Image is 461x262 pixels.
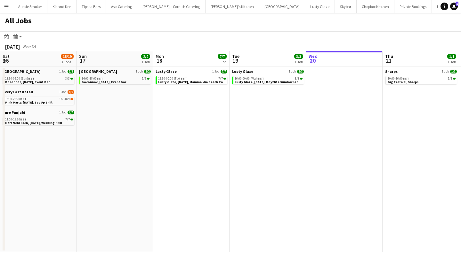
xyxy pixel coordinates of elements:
[309,53,318,59] span: Wed
[61,54,74,59] span: 18/19
[5,100,53,104] span: Pink Party, 16th August, Set Up Shift
[456,2,458,6] span: 1
[147,78,150,80] span: 2/2
[156,69,227,74] a: Lusty Glaze1 Job7/7
[232,69,304,86] div: Lusty Glaze1 Job3/316:00-00:00 (Wed)BST3/3Lusty Glaze, [DATE], Boyzlife Sundowner Gig
[223,78,226,80] span: 7/7
[65,97,70,101] span: 8/9
[448,59,456,64] div: 1 Job
[403,76,409,81] span: BST
[156,69,227,86] div: Lusty Glaze1 Job7/716:30-00:00 (Tue)BST7/7Lusty Glaze, [DATE], Mamma Mia Beach Party
[144,70,151,73] span: 2/2
[305,0,335,13] button: Lusty Glaze
[231,57,239,64] span: 19
[142,59,150,64] div: 1 Job
[5,76,73,84] a: 18:30-02:00 (Sun)BST3/3Boconnoc, [DATE], Event Bar
[308,57,318,64] span: 20
[218,59,226,64] div: 1 Job
[156,53,164,59] span: Mon
[2,57,10,64] span: 16
[3,89,33,94] span: Every Last Detail
[79,69,117,74] span: Boconnoc House
[385,69,457,74] a: Sharps1 Job1/1
[70,98,73,100] span: 8/9
[142,77,146,80] span: 2/2
[5,97,27,101] span: 14:30-23:00
[384,57,393,64] span: 21
[294,54,303,59] span: 3/3
[3,89,74,110] div: Every Last Detail1 Job8/914:30-23:00BST1A•8/9Pink Party, [DATE], Set Up Shift
[289,70,296,73] span: 1 Job
[3,53,10,59] span: Sat
[82,77,103,80] span: 14:00-18:00
[232,69,304,74] a: Lusty Glaze1 Job3/3
[5,97,73,104] a: 14:30-23:00BST1A•8/9Pink Party, [DATE], Set Up Shift
[59,90,66,94] span: 1 Job
[448,77,452,80] span: 1/1
[394,0,432,13] button: Private Bookings
[300,78,303,80] span: 3/3
[232,53,239,59] span: Tue
[77,0,106,13] button: Tipsea Bars
[5,77,35,80] span: 18:30-02:00 (Sun)
[5,117,73,125] a: 11:00-17:30BST7/7Harefield Barn, [DATE], Wedding FOH
[68,70,74,73] span: 3/3
[65,77,70,80] span: 3/3
[297,70,304,73] span: 3/3
[59,97,63,101] span: 1A
[385,69,398,74] span: Sharps
[258,76,264,81] span: BST
[65,118,70,121] span: 7/7
[141,54,150,59] span: 2/2
[21,44,37,49] span: Week 34
[385,53,393,59] span: Thu
[259,0,305,13] button: [GEOGRAPHIC_DATA]
[97,76,103,81] span: BST
[82,76,150,84] a: 14:00-18:00BST2/2Boconnoc, [DATE], Event Bar
[136,70,143,73] span: 1 Job
[206,0,259,13] button: [PERSON_NAME]'s Kitchen
[28,76,35,81] span: BST
[59,111,66,114] span: 1 Job
[218,77,223,80] span: 7/7
[155,57,164,64] span: 18
[61,59,73,64] div: 3 Jobs
[232,69,253,74] span: Lusty Glaze
[5,97,73,101] div: •
[5,118,27,121] span: 11:00-17:30
[3,69,74,89] div: [GEOGRAPHIC_DATA]1 Job3/318:30-02:00 (Sun)BST3/3Boconnoc, [DATE], Event Bar
[218,54,227,59] span: 7/7
[212,70,219,73] span: 1 Job
[5,80,50,84] span: Boconnoc, 16th August, Event Bar
[221,70,227,73] span: 7/7
[158,77,187,80] span: 16:30-00:00 (Tue)
[79,53,87,59] span: Sun
[3,110,74,127] div: Pure Punjabi1 Job7/711:00-17:30BST7/7Harefield Barn, [DATE], Wedding FOH
[156,69,177,74] span: Lusty Glaze
[158,76,226,84] a: 16:30-00:00 (Tue)BST7/7Lusty Glaze, [DATE], Mamma Mia Beach Party
[3,69,41,74] span: Boconnoc House
[385,69,457,86] div: Sharps1 Job1/110:00-16:00BST1/1Big Festival, Sharps
[5,43,20,50] div: [DATE]
[235,77,264,80] span: 16:00-00:00 (Wed)
[70,78,73,80] span: 3/3
[295,77,299,80] span: 3/3
[388,80,418,84] span: Big Festival, Sharps
[68,111,74,114] span: 7/7
[68,90,74,94] span: 8/9
[450,3,458,10] a: 1
[388,77,409,80] span: 10:00-16:00
[5,121,62,125] span: Harefield Barn, 16th August, Wedding FOH
[453,78,456,80] span: 1/1
[158,80,227,84] span: Lusty Glaze, 18th August, Mamma Mia Beach Party
[235,80,304,84] span: Lusty Glaze, 19th August, Boyzlife Sundowner Gig
[59,70,66,73] span: 1 Job
[47,0,77,13] button: Kit and Kee
[106,0,137,13] button: Avo Catering
[3,69,74,74] a: [GEOGRAPHIC_DATA]1 Job3/3
[450,70,457,73] span: 1/1
[82,80,126,84] span: Boconnoc, 16th August, Event Bar
[20,117,27,121] span: BST
[235,76,303,84] a: 16:00-00:00 (Wed)BST3/3Lusty Glaze, [DATE], Boyzlife Sundowner Gig
[79,69,151,86] div: [GEOGRAPHIC_DATA]1 Job2/214:00-18:00BST2/2Boconnoc, [DATE], Event Bar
